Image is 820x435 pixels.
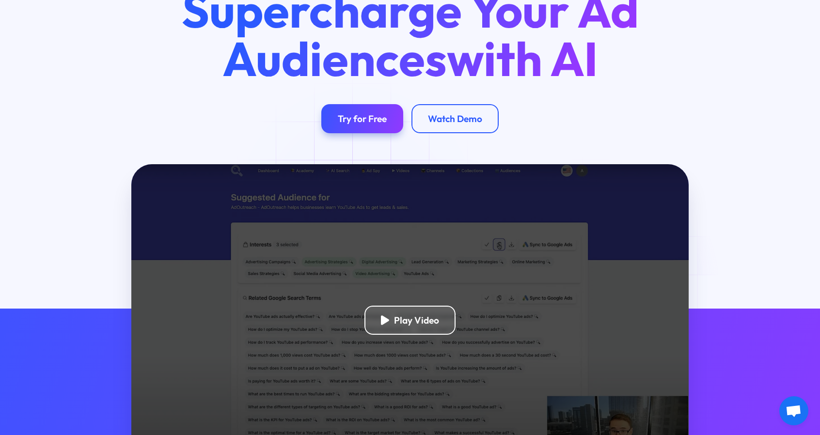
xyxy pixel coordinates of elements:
div: Play Video [394,314,439,326]
div: Watch Demo [428,113,482,124]
a: Open chat [779,396,808,425]
a: Try for Free [321,104,403,133]
span: with AI [447,29,598,88]
div: Try for Free [338,113,387,124]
